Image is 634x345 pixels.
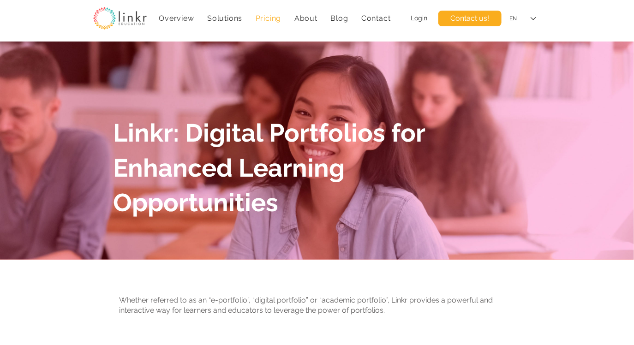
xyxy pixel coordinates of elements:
a: Blog [326,9,353,27]
div: Solutions [203,9,247,27]
div: EN [509,15,517,23]
span: Solutions [207,14,242,23]
span: Blog [330,14,348,23]
a: Pricing [251,9,286,27]
p: Whether referred to as an “e-portfolio”, “digital portfolio” or “academic portfolio”, Linkr provi... [119,295,514,316]
span: Contact us! [451,13,490,24]
span: Overview [159,14,194,23]
a: Contact [357,9,395,27]
span: Linkr: Digital Portfolios for Enhanced Learning Opportunities [113,118,425,217]
div: Language Selector: English [503,8,543,29]
img: linkr_logo_transparentbg.png [93,7,147,30]
a: Login [411,14,427,22]
nav: Site [154,9,395,27]
div: About [290,9,323,27]
a: Contact us! [438,11,502,26]
span: About [294,14,317,23]
a: Overview [154,9,199,27]
span: Contact [361,14,391,23]
span: Pricing [256,14,281,23]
